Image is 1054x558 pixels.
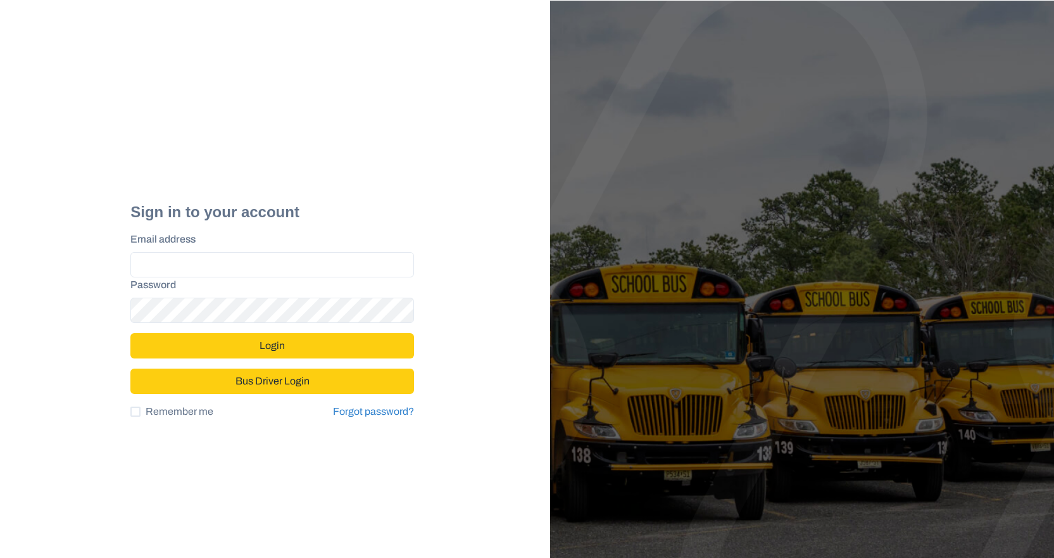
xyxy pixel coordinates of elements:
[130,333,414,358] button: Login
[130,277,406,293] label: Password
[130,369,414,394] button: Bus Driver Login
[130,203,414,222] h2: Sign in to your account
[333,406,414,417] a: Forgot password?
[146,404,213,419] span: Remember me
[130,370,414,381] a: Bus Driver Login
[130,232,406,247] label: Email address
[333,404,414,419] a: Forgot password?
